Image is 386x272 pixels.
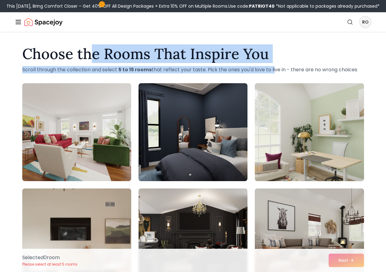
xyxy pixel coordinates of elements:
img: Room room-2 [139,83,247,181]
h1: Choose the Rooms That Inspire You [22,47,364,61]
button: RO [359,16,371,28]
img: Room room-1 [22,83,131,181]
p: Please select at least 5 rooms [22,262,78,267]
b: PATRIOT40 [249,3,275,9]
div: This [DATE], Bring Comfort Closer – Get 40% OFF All Design Packages + Extra 10% OFF on Multiple R... [6,3,380,9]
p: Selected 0 room [22,254,78,261]
strong: 5 to 15 rooms [118,66,152,73]
p: Scroll through the collection and select that reflect your taste. Pick the ones you'd love to liv... [22,66,364,73]
img: Room room-3 [255,83,364,181]
span: Use code: [228,3,275,9]
span: *Not applicable to packages already purchased* [275,3,380,9]
span: RO [360,17,371,28]
a: Spacejoy [24,16,63,28]
nav: Global [15,12,371,32]
img: Spacejoy Logo [24,16,63,28]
